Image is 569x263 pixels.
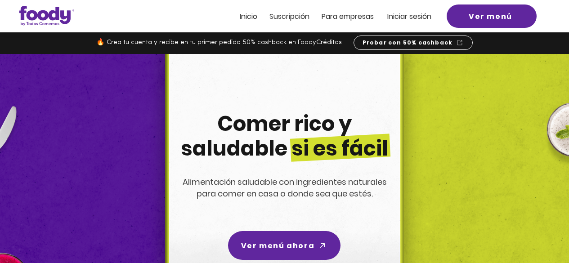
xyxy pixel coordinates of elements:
span: Ver menú ahora [241,240,314,251]
span: ra empresas [330,11,374,22]
img: Logo_Foody V2.0.0 (3).png [19,6,74,26]
a: Suscripción [269,13,309,20]
a: Inicio [240,13,257,20]
a: Para empresas [322,13,374,20]
span: Ver menú [469,11,512,22]
a: Ver menú [447,4,537,28]
span: Suscripción [269,11,309,22]
span: Pa [322,11,330,22]
a: Ver menú ahora [228,231,341,260]
span: Probar con 50% cashback [363,39,453,47]
span: Iniciar sesión [387,11,431,22]
span: Alimentación saludable con ingredientes naturales para comer en casa o donde sea que estés. [183,176,387,199]
a: Probar con 50% cashback [354,36,473,50]
span: Comer rico y saludable si es fácil [181,109,388,163]
span: Inicio [240,11,257,22]
a: Iniciar sesión [387,13,431,20]
iframe: Messagebird Livechat Widget [517,211,560,254]
span: 🔥 Crea tu cuenta y recibe en tu primer pedido 50% cashback en FoodyCréditos [96,39,342,46]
